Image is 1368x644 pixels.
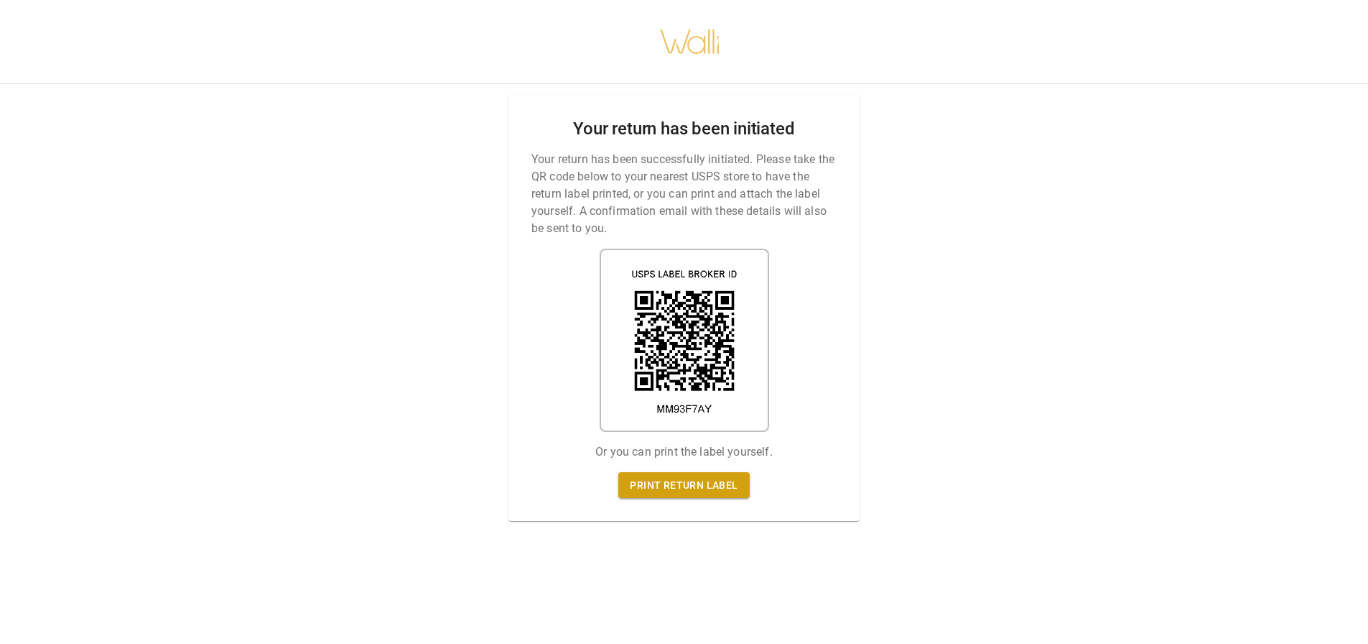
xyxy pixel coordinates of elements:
p: Or you can print the label yourself. [595,443,772,461]
img: walli-inc.myshopify.com [659,11,721,73]
a: Print return label [618,472,749,499]
p: Your return has been successfully initiated. Please take the QR code below to your nearest USPS s... [531,151,837,237]
h2: Your return has been initiated [573,119,794,139]
img: shipping label qr code [600,249,769,432]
